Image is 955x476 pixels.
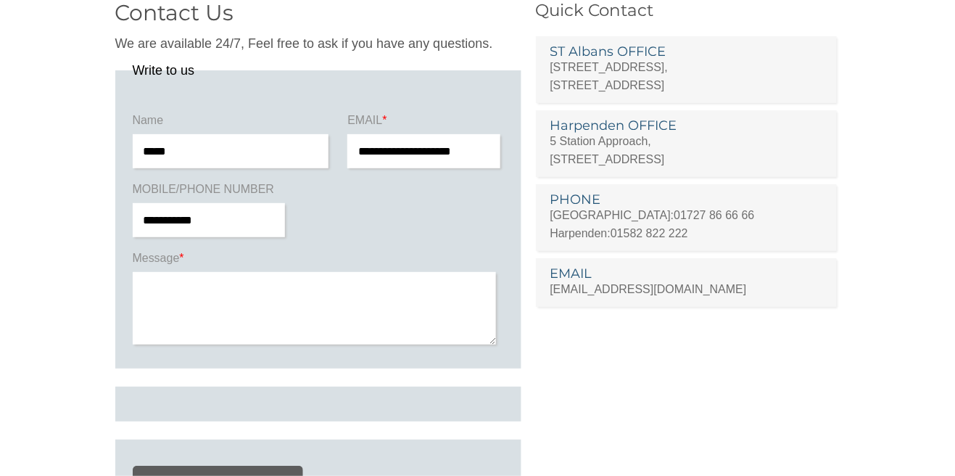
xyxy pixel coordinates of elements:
[347,112,503,134] label: EMAIL
[550,206,823,224] p: [GEOGRAPHIC_DATA]:
[550,267,823,280] h3: EMAIL
[550,132,823,168] p: 5 Station Approach, [STREET_ADDRESS]
[133,64,195,77] legend: Write to us
[115,2,521,24] h2: Contact Us
[550,283,747,295] a: [EMAIL_ADDRESS][DOMAIN_NAME]
[133,181,289,203] label: MOBILE/PHONE NUMBER
[133,112,333,134] label: Name
[536,2,840,19] h3: Quick Contact
[611,227,688,239] a: 01582 822 222
[133,250,504,272] label: Message
[550,45,823,58] h3: ST Albans OFFICE
[550,224,823,242] p: Harpenden:
[674,209,755,221] a: 01727 86 66 66
[115,35,521,53] p: We are available 24/7, Feel free to ask if you have any questions.
[550,58,823,94] p: [STREET_ADDRESS], [STREET_ADDRESS]
[550,119,823,132] h3: Harpenden OFFICE
[550,193,823,206] h3: PHONE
